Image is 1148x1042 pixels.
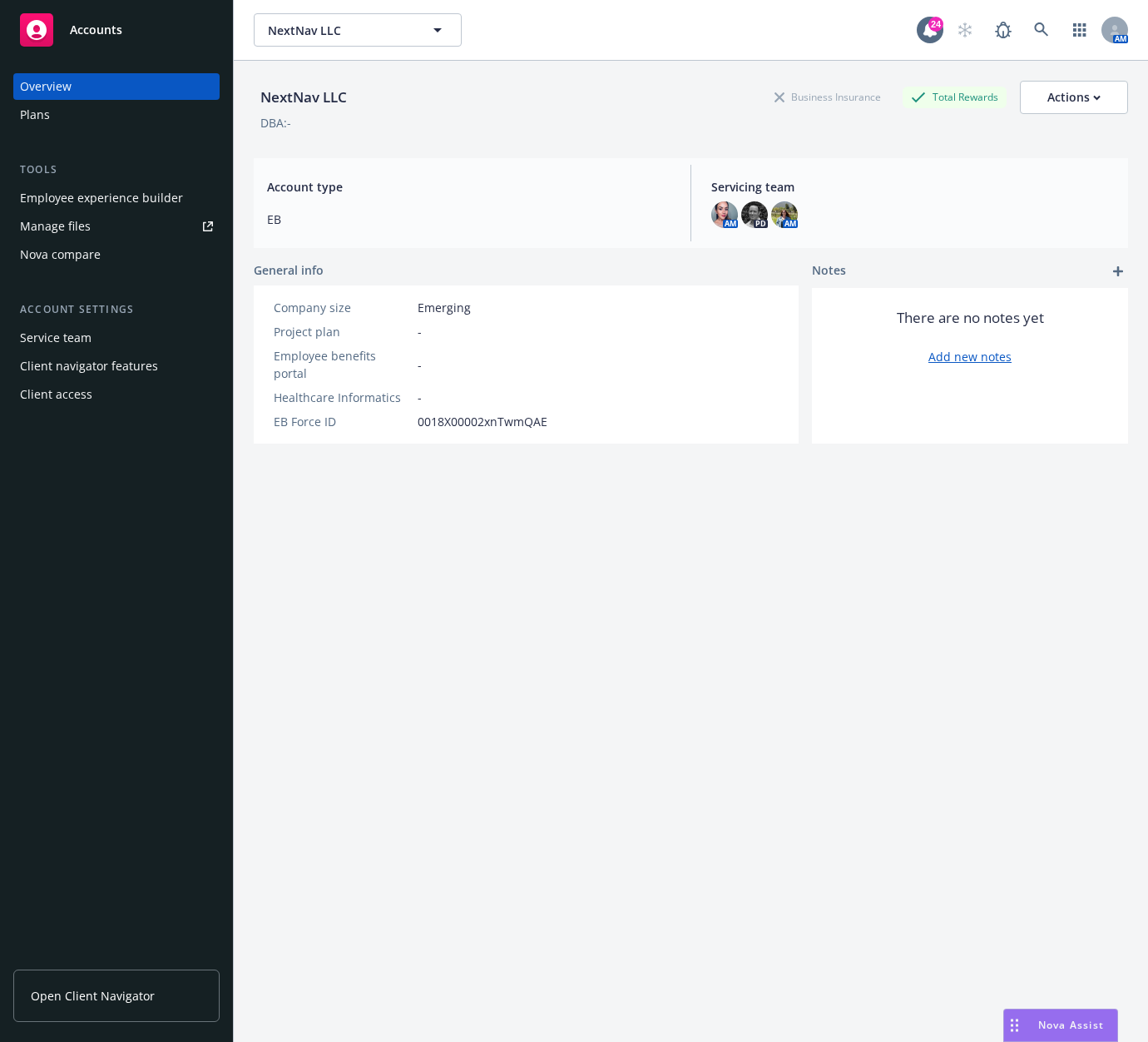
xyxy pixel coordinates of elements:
div: Nova compare [20,241,101,268]
span: - [418,356,422,374]
button: NextNav LLC [254,13,462,47]
div: Tools [13,161,220,178]
a: Accounts [13,7,220,53]
a: Manage files [13,213,220,240]
span: - [418,389,422,406]
span: Nova Assist [1038,1018,1104,1032]
a: Overview [13,73,220,100]
div: Actions [1047,82,1101,113]
span: - [418,323,422,340]
a: Add new notes [928,348,1012,365]
div: Client navigator features [20,353,158,380]
div: Total Rewards [903,87,1007,107]
a: Client access [13,381,220,408]
a: Report a Bug [987,13,1020,47]
a: Switch app [1063,13,1096,47]
div: Employee benefits portal [274,347,411,382]
span: EB [267,211,670,228]
span: Open Client Navigator [31,987,155,1005]
img: photo [771,201,798,228]
div: NextNav LLC [254,87,354,108]
div: Company size [274,299,411,316]
a: add [1108,261,1128,281]
div: Plans [20,102,50,128]
span: Emerging [418,299,471,316]
span: Servicing team [711,178,1115,196]
div: Account settings [13,301,220,318]
a: Service team [13,325,220,351]
div: Client access [20,381,92,408]
div: Manage files [20,213,91,240]
span: Account type [267,178,670,196]
div: Business Insurance [766,87,889,107]
div: Service team [20,325,92,351]
img: photo [711,201,738,228]
div: Drag to move [1004,1010,1025,1041]
span: Accounts [70,23,122,37]
span: NextNav LLC [268,22,412,39]
a: Employee experience builder [13,185,220,211]
div: Project plan [274,323,411,340]
div: 24 [928,17,943,32]
div: DBA: - [260,114,291,131]
button: Actions [1020,81,1128,114]
div: Overview [20,73,72,100]
span: Notes [812,261,846,281]
div: Healthcare Informatics [274,389,411,406]
div: Employee experience builder [20,185,183,211]
span: There are no notes yet [897,308,1044,328]
img: photo [741,201,768,228]
a: Client navigator features [13,353,220,380]
a: Start snowing [948,13,982,47]
a: Plans [13,102,220,128]
div: EB Force ID [274,413,411,430]
a: Nova compare [13,241,220,268]
a: Search [1025,13,1058,47]
span: General info [254,261,324,279]
span: 0018X00002xnTwmQAE [418,413,547,430]
button: Nova Assist [1003,1009,1118,1042]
